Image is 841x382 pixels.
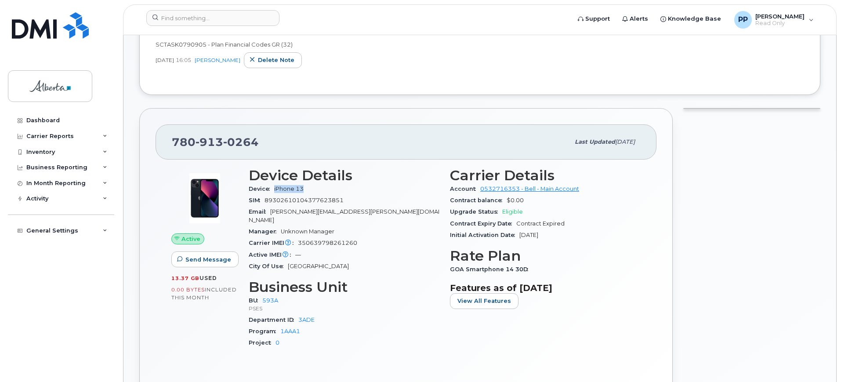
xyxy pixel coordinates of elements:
span: $0.00 [507,197,524,204]
button: Delete note [244,52,302,68]
h3: Features as of [DATE] [450,283,641,293]
span: [PERSON_NAME][EMAIL_ADDRESS][PERSON_NAME][DOMAIN_NAME] [249,208,439,223]
span: Email [249,208,270,215]
span: Account [450,186,480,192]
span: 0264 [223,135,259,149]
span: Last updated [575,138,615,145]
span: 780 [172,135,259,149]
span: [DATE] [156,56,174,64]
span: BU [249,297,262,304]
span: Department ID [249,317,298,323]
span: Contract Expiry Date [450,220,516,227]
span: Device [249,186,274,192]
p: PSES [249,305,439,312]
a: 0 [275,339,279,346]
a: Alerts [616,10,654,28]
span: included this month [171,286,237,301]
a: 593A [262,297,278,304]
span: Program [249,328,280,335]
span: PP [738,15,748,25]
h3: Device Details [249,167,439,183]
span: 0.00 Bytes [171,287,205,293]
span: Active [181,235,200,243]
span: Support [585,15,610,23]
span: [PERSON_NAME] [755,13,805,20]
span: GOA Smartphone 14 30D [450,266,533,273]
span: SCTASK0790905 - Plan Financial Codes GR (32) [156,41,293,48]
span: [GEOGRAPHIC_DATA] [288,263,349,269]
a: Knowledge Base [654,10,727,28]
span: Send Message [185,255,231,264]
a: [PERSON_NAME] [195,57,240,63]
span: Read Only [755,20,805,27]
img: image20231002-3703462-1ig824h.jpeg [178,172,231,225]
button: View All Features [450,293,518,309]
span: Alerts [630,15,648,23]
span: Unknown Manager [281,228,334,235]
a: Support [572,10,616,28]
span: Initial Activation Date [450,232,519,238]
span: Knowledge Base [668,15,721,23]
span: SIM [249,197,265,204]
span: 16:05 [176,56,191,64]
span: Upgrade Status [450,208,502,215]
input: Find something... [146,10,279,26]
span: Carrier IMEI [249,240,298,246]
span: iPhone 13 [274,186,304,192]
a: 3ADE [298,317,315,323]
span: Contract balance [450,197,507,204]
span: [DATE] [615,138,635,145]
button: Send Message [171,251,239,267]
span: City Of Use [249,263,288,269]
span: Delete note [258,56,294,64]
span: Manager [249,228,281,235]
span: Project [249,339,275,346]
span: 350639798261260 [298,240,357,246]
span: 13.37 GB [171,275,199,281]
span: Eligible [502,208,523,215]
span: 89302610104377623851 [265,197,344,204]
div: Purviben Pandya [728,11,820,29]
h3: Carrier Details [450,167,641,183]
span: [DATE] [519,232,538,238]
a: 1AAA1 [280,328,300,335]
h3: Rate Plan [450,248,641,264]
span: 913 [196,135,223,149]
span: — [295,251,301,258]
span: Contract Expired [516,220,565,227]
span: used [199,275,217,281]
h3: Business Unit [249,279,439,295]
span: View All Features [457,297,511,305]
span: Active IMEI [249,251,295,258]
a: 0532716353 - Bell - Main Account [480,186,579,192]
